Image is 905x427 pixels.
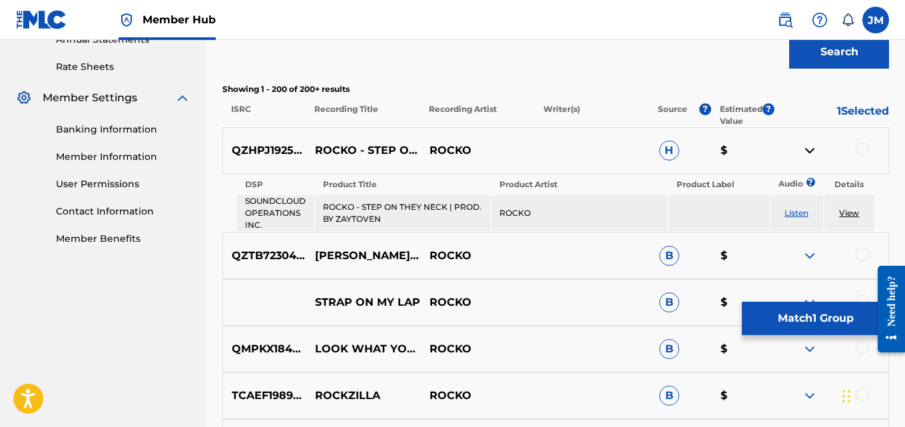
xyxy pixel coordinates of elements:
div: Drag [842,376,850,416]
p: [PERSON_NAME] 2.0 [306,248,421,264]
span: ? [699,103,711,115]
p: Writer(s) [535,103,649,127]
a: Listen [784,208,808,218]
span: B [659,246,679,266]
a: Banking Information [56,123,190,137]
img: expand [802,294,818,310]
p: QZHPJ1925583 [223,143,306,159]
td: SOUNDCLOUD OPERATIONS INC. [237,195,314,231]
span: B [659,339,679,359]
a: Rate Sheets [56,60,190,74]
p: $ [712,294,774,310]
td: ROCKO [491,195,667,231]
img: help [812,12,828,28]
span: Member Settings [43,90,137,106]
p: TCAEF1989987 [223,388,306,404]
img: expand [802,388,818,404]
p: LOOK WHAT YOU DONE TO ME [306,341,421,357]
div: Notifications [841,13,854,27]
p: ROCKO [421,341,535,357]
th: Details [824,175,874,194]
p: Showing 1 - 200 of 200+ results [222,83,889,95]
p: QMPKX1845828 [223,341,306,357]
img: expand [802,248,818,264]
th: Product Label [669,175,769,194]
p: ROCKO [421,294,535,310]
div: User Menu [862,7,889,33]
a: Public Search [772,7,798,33]
img: expand [802,341,818,357]
span: B [659,292,679,312]
p: Source [658,103,687,127]
a: Member Benefits [56,232,190,246]
span: H [659,141,679,161]
p: Estimated Value [720,103,762,127]
iframe: Chat Widget [838,363,905,427]
p: ROCKO [421,143,535,159]
p: STRAP ON MY LAP [306,294,421,310]
p: Audio [770,178,786,190]
p: ROCKO [421,388,535,404]
a: View [839,208,859,218]
img: MLC Logo [16,10,67,29]
span: Member Hub [143,12,216,27]
button: Match1 Group [742,302,889,335]
th: Product Title [315,175,490,194]
a: User Permissions [56,177,190,191]
img: expand [174,90,190,106]
button: Search [789,35,889,69]
th: Product Artist [491,175,667,194]
p: ROCKZILLA [306,388,421,404]
img: Member Settings [16,90,32,106]
td: ROCKO - STEP ON THEY NECK | PROD. BY ZAYTOVEN [315,195,490,231]
p: QZTB72304644 [223,248,306,264]
p: ROCKO - STEP ON THEY NECK | PROD. BY ZAYTOVEN [306,143,421,159]
img: Top Rightsholder [119,12,135,28]
p: Recording Artist [420,103,535,127]
p: ROCKO [421,248,535,264]
iframe: Resource Center [868,255,905,362]
p: ISRC [222,103,305,127]
p: 1 Selected [774,103,889,127]
th: DSP [237,175,314,194]
p: $ [712,248,774,264]
p: Recording Title [305,103,420,127]
p: $ [712,388,774,404]
div: Help [806,7,833,33]
p: $ [712,341,774,357]
span: ? [762,103,774,115]
a: Contact Information [56,205,190,218]
img: search [777,12,793,28]
span: B [659,386,679,406]
p: $ [712,143,774,159]
a: Member Information [56,150,190,164]
img: contract [802,143,818,159]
